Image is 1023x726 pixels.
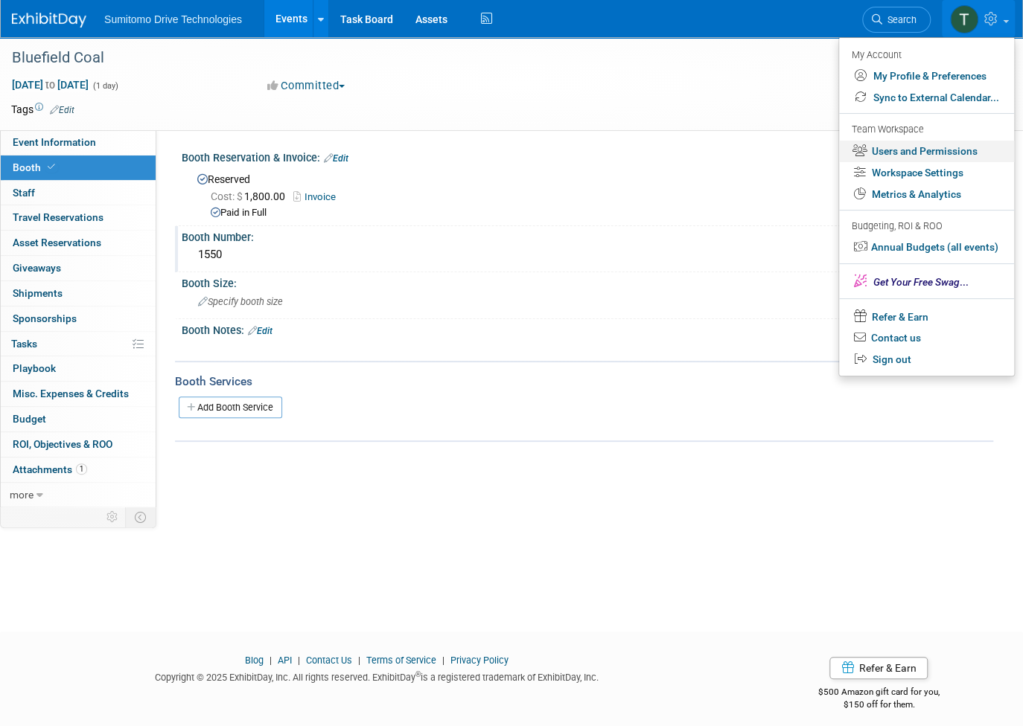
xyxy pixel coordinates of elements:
[862,7,931,33] a: Search
[1,483,156,507] a: more
[324,153,348,164] a: Edit
[13,312,77,324] span: Sponsorships
[882,14,917,25] span: Search
[839,184,1014,205] a: Metrics & Analytics
[293,191,343,202] a: Invoice
[873,276,960,288] span: Get Your Free Swag
[211,206,982,220] div: Paid in Full
[245,655,264,666] a: Blog
[13,463,87,475] span: Attachments
[13,237,101,248] span: Asset Reservations
[11,102,74,117] td: Tags
[873,276,969,288] span: ...
[211,190,244,202] span: Cost: $
[1,332,156,356] a: Tasks
[193,243,982,266] div: 1550
[294,655,304,666] span: |
[439,655,448,666] span: |
[839,87,1014,109] a: Sync to External Calendar...
[1,432,156,457] a: ROI, Objectives & ROO
[415,670,421,678] sup: ®
[1,130,156,155] a: Event Information
[10,489,34,501] span: more
[839,270,1014,293] a: Get Your Free Swag...
[182,226,993,245] div: Booth Number:
[92,81,118,91] span: (1 day)
[1,407,156,431] a: Budget
[1,256,156,280] a: Giveaways
[50,105,74,115] a: Edit
[839,162,1014,184] a: Workspace Settings
[1,181,156,205] a: Staff
[278,655,292,666] a: API
[366,655,436,666] a: Terms of Service
[1,281,156,306] a: Shipments
[43,79,57,91] span: to
[7,45,910,71] div: Bluefield Coal
[48,163,55,171] i: Booth reservation complete
[198,296,283,307] span: Specify booth size
[12,13,86,28] img: ExhibitDay
[13,211,103,223] span: Travel Reservations
[193,168,982,220] div: Reserved
[852,45,999,63] div: My Account
[839,65,1014,87] a: My Profile & Preferences
[182,272,993,291] div: Booth Size:
[829,657,928,679] a: Refer & Earn
[839,349,1014,370] a: Sign out
[839,305,1014,328] a: Refer & Earn
[13,438,112,450] span: ROI, Objectives & ROO
[839,327,1014,349] a: Contact us
[1,382,156,406] a: Misc. Expenses & Credits
[13,136,96,148] span: Event Information
[13,413,46,425] span: Budget
[13,362,56,374] span: Playbook
[306,655,352,666] a: Contact Us
[13,161,58,173] span: Booth
[1,306,156,331] a: Sponsorships
[76,463,87,475] span: 1
[852,122,999,138] div: Team Workspace
[1,457,156,482] a: Attachments1
[11,338,37,350] span: Tasks
[266,655,275,666] span: |
[839,141,1014,162] a: Users and Permissions
[182,147,993,166] div: Booth Reservation & Invoice:
[104,13,242,25] span: Sumitomo Drive Technologies
[126,507,156,527] td: Toggle Event Tabs
[13,262,61,274] span: Giveaways
[175,373,993,390] div: Booth Services
[11,667,742,684] div: Copyright © 2025 ExhibitDay, Inc. All rights reserved. ExhibitDay is a registered trademark of Ex...
[182,319,993,338] div: Booth Notes:
[765,698,993,711] div: $150 off for them.
[950,5,978,33] img: Taylor Mobley
[100,507,126,527] td: Personalize Event Tab Strip
[13,388,129,399] span: Misc. Expenses & Credits
[1,356,156,381] a: Playbook
[765,676,993,710] div: $500 Amazon gift card for you,
[839,237,1014,258] a: Annual Budgets (all events)
[13,287,63,299] span: Shipments
[852,219,999,234] div: Budgeting, ROI & ROO
[262,78,351,94] button: Committed
[450,655,509,666] a: Privacy Policy
[11,78,89,91] span: [DATE] [DATE]
[1,205,156,230] a: Travel Reservations
[13,187,35,199] span: Staff
[1,155,156,180] a: Booth
[179,396,282,418] a: Add Booth Service
[248,326,273,336] a: Edit
[354,655,364,666] span: |
[1,231,156,255] a: Asset Reservations
[211,190,291,202] span: 1,800.00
